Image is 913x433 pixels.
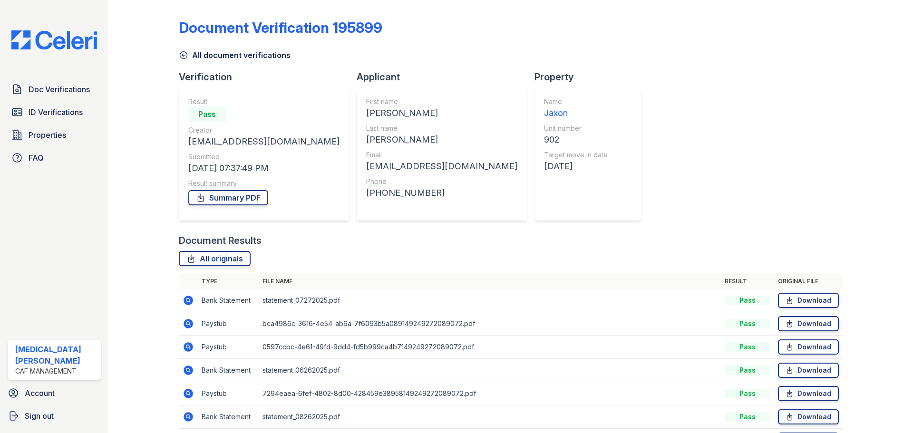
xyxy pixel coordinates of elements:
[534,70,649,84] div: Property
[188,135,340,148] div: [EMAIL_ADDRESS][DOMAIN_NAME]
[4,30,105,49] img: CE_Logo_Blue-a8612792a0a2168367f1c8372b55b34899dd931a85d93a1a3d3e32e68fde9ad4.png
[544,97,608,106] div: Name
[357,70,534,84] div: Applicant
[198,289,259,312] td: Bank Statement
[544,124,608,133] div: Unit number
[179,251,251,266] a: All originals
[259,336,721,359] td: 0597ccbc-4e61-49fd-9dd4-fd5b999ca4b7149249272089072.pdf
[366,160,517,173] div: [EMAIL_ADDRESS][DOMAIN_NAME]
[725,342,770,352] div: Pass
[778,316,839,331] a: Download
[188,106,226,122] div: Pass
[778,339,839,355] a: Download
[179,19,382,36] div: Document Verification 195899
[366,106,517,120] div: [PERSON_NAME]
[8,125,101,144] a: Properties
[8,148,101,167] a: FAQ
[29,106,83,118] span: ID Verifications
[774,274,843,289] th: Original file
[544,97,608,120] a: Name Jaxon
[544,106,608,120] div: Jaxon
[725,389,770,398] div: Pass
[778,363,839,378] a: Download
[188,179,340,188] div: Result summary
[29,84,90,95] span: Doc Verifications
[725,412,770,422] div: Pass
[366,124,517,133] div: Last name
[188,162,340,175] div: [DATE] 07:37:49 PM
[25,387,55,399] span: Account
[259,359,721,382] td: statement_06262025.pdf
[366,97,517,106] div: First name
[544,160,608,173] div: [DATE]
[544,133,608,146] div: 902
[725,319,770,328] div: Pass
[725,366,770,375] div: Pass
[259,382,721,405] td: 7294eaea-6fef-4802-8d00-428459e38958149249272089072.pdf
[366,186,517,200] div: [PHONE_NUMBER]
[25,410,54,422] span: Sign out
[188,152,340,162] div: Submitted
[179,234,262,247] div: Document Results
[366,150,517,160] div: Email
[544,150,608,160] div: Target move in date
[4,384,105,403] a: Account
[198,405,259,429] td: Bank Statement
[188,190,268,205] a: Summary PDF
[778,386,839,401] a: Download
[198,359,259,382] td: Bank Statement
[188,97,340,106] div: Result
[198,382,259,405] td: Paystub
[29,152,44,164] span: FAQ
[366,133,517,146] div: [PERSON_NAME]
[778,293,839,308] a: Download
[179,49,291,61] a: All document verifications
[198,274,259,289] th: Type
[725,296,770,305] div: Pass
[8,103,101,122] a: ID Verifications
[4,406,105,425] a: Sign out
[15,366,97,376] div: CAF Management
[366,177,517,186] div: Phone
[259,405,721,429] td: statement_08262025.pdf
[259,289,721,312] td: statement_07272025.pdf
[259,312,721,336] td: bca4986c-3616-4e54-ab6a-7f6093b5a089149249272089072.pdf
[721,274,774,289] th: Result
[179,70,357,84] div: Verification
[198,336,259,359] td: Paystub
[778,409,839,424] a: Download
[188,125,340,135] div: Creator
[198,312,259,336] td: Paystub
[259,274,721,289] th: File name
[15,344,97,366] div: [MEDICAL_DATA][PERSON_NAME]
[8,80,101,99] a: Doc Verifications
[29,129,66,141] span: Properties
